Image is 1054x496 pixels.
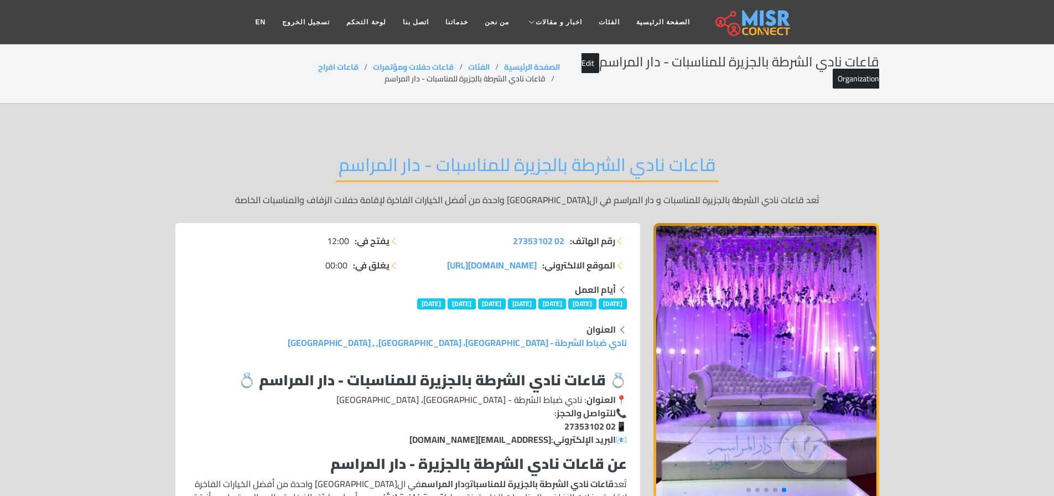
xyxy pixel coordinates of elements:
[508,298,536,309] span: [DATE]
[476,12,517,33] a: من نحن
[586,391,616,408] strong: العنوان
[508,476,614,492] strong: قاعات نادي الشرطة بالجزيرة
[447,257,537,273] span: [DOMAIN_NAME][URL]
[478,298,506,309] span: [DATE]
[553,431,616,448] strong: البريد الإلكتروني
[773,488,777,492] span: Go to slide 2
[536,17,582,27] span: اخبار و مقالات
[470,476,506,492] strong: للمناسبات
[189,393,627,446] p: 📍 : نادي ضباط الشرطة - [GEOGRAPHIC_DATA]، [GEOGRAPHIC_DATA] 📞 : 📱 📧 :
[336,154,719,182] h2: قاعات نادي الشرطة بالجزيرة للمناسبات - دار المراسم
[325,259,347,272] span: 00:00
[327,234,349,247] span: 12:00
[557,405,616,421] strong: للتواصل والحجز
[513,232,564,249] span: 02 27353102
[421,476,465,492] strong: دار المراسم
[288,334,627,351] a: نادي ضباط الشرطة - [GEOGRAPHIC_DATA]، [GEOGRAPHIC_DATA], , [GEOGRAPHIC_DATA]
[590,12,628,33] a: الفئات
[409,431,551,448] a: [EMAIL_ADDRESS][DOMAIN_NAME]
[355,234,390,247] strong: يفتح في:
[373,60,454,74] a: قاعات حفلات ومؤتمرات
[513,234,564,247] a: 02 27353102
[782,488,786,492] span: Go to slide 1
[448,298,476,309] span: [DATE]
[755,488,760,492] span: Go to slide 4
[568,298,596,309] span: [DATE]
[447,259,537,272] a: [DOMAIN_NAME][URL]
[746,488,751,492] span: Go to slide 5
[437,12,476,33] a: خدماتنا
[599,298,627,309] span: [DATE]
[247,12,274,33] a: EN
[581,53,879,89] a: Edit Organization
[274,12,338,33] a: تسجيل الخروج
[175,193,879,206] p: تُعد قاعات نادي الشرطة بالجزيرة للمناسبات و دار المراسم في ال[GEOGRAPHIC_DATA] واحدة من أفضل الخي...
[542,259,615,272] strong: الموقع الالكتروني:
[517,12,590,33] a: اخبار و مقالات
[715,8,790,36] img: main.misr_connect
[586,321,616,338] strong: العنوان
[330,450,627,477] strong: عن قاعات نادي الشرطة بالجزيرة - دار المراسم
[764,488,769,492] span: Go to slide 3
[238,366,627,394] strong: 💍 قاعات نادي الشرطة بالجزيرة للمناسبات - دار المراسم 💍
[560,54,879,86] h2: قاعات نادي الشرطة بالجزيرة للمناسبات - دار المراسم
[564,418,616,435] strong: 02 27353102
[628,12,698,33] a: الصفحة الرئيسية
[468,60,490,74] a: الفئات
[394,12,437,33] a: اتصل بنا
[417,298,445,309] span: [DATE]
[570,234,615,247] strong: رقم الهاتف:
[353,259,390,272] strong: يغلق في:
[538,298,567,309] span: [DATE]
[318,60,359,74] a: قاعات افراح
[575,281,616,298] strong: أيام العمل
[338,12,394,33] a: لوحة التحكم
[385,73,560,85] li: قاعات نادي الشرطة بالجزيرة للمناسبات - دار المراسم
[504,60,560,74] a: الصفحة الرئيسية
